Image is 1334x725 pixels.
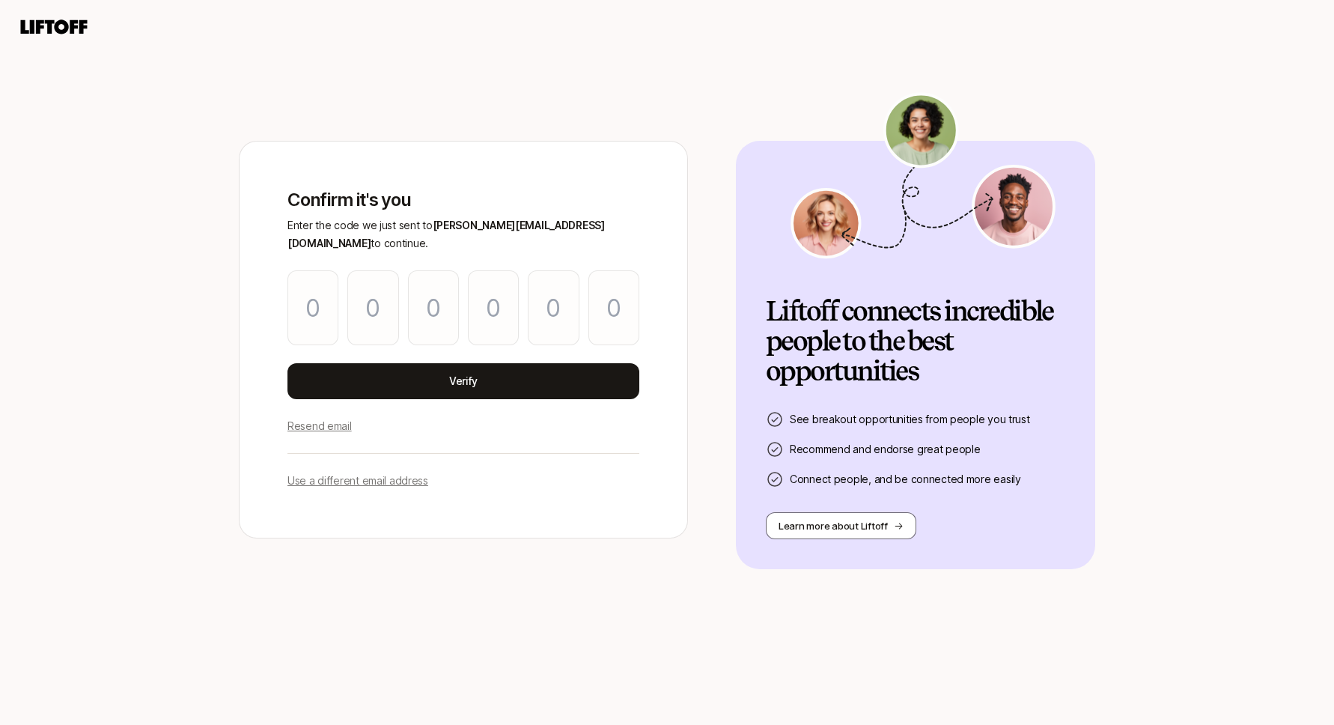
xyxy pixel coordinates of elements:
[766,512,916,539] button: Learn more about Liftoff
[790,410,1030,428] p: See breakout opportunities from people you trust
[588,270,639,345] input: Please enter OTP character 6
[287,189,639,210] p: Confirm it's you
[790,440,980,458] p: Recommend and endorse great people
[287,472,428,490] p: Use a different email address
[788,92,1058,259] img: signup-banner
[287,219,605,249] span: [PERSON_NAME][EMAIL_ADDRESS][DOMAIN_NAME]
[347,270,398,345] input: Please enter OTP character 2
[408,270,459,345] input: Please enter OTP character 3
[528,270,579,345] input: Please enter OTP character 5
[287,216,639,252] p: Enter the code we just sent to to continue.
[287,417,352,435] p: Resend email
[287,363,639,399] button: Verify
[287,270,338,345] input: Please enter OTP character 1
[790,470,1021,488] p: Connect people, and be connected more easily
[766,297,1065,386] h2: Liftoff connects incredible people to the best opportunities
[468,270,519,345] input: Please enter OTP character 4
